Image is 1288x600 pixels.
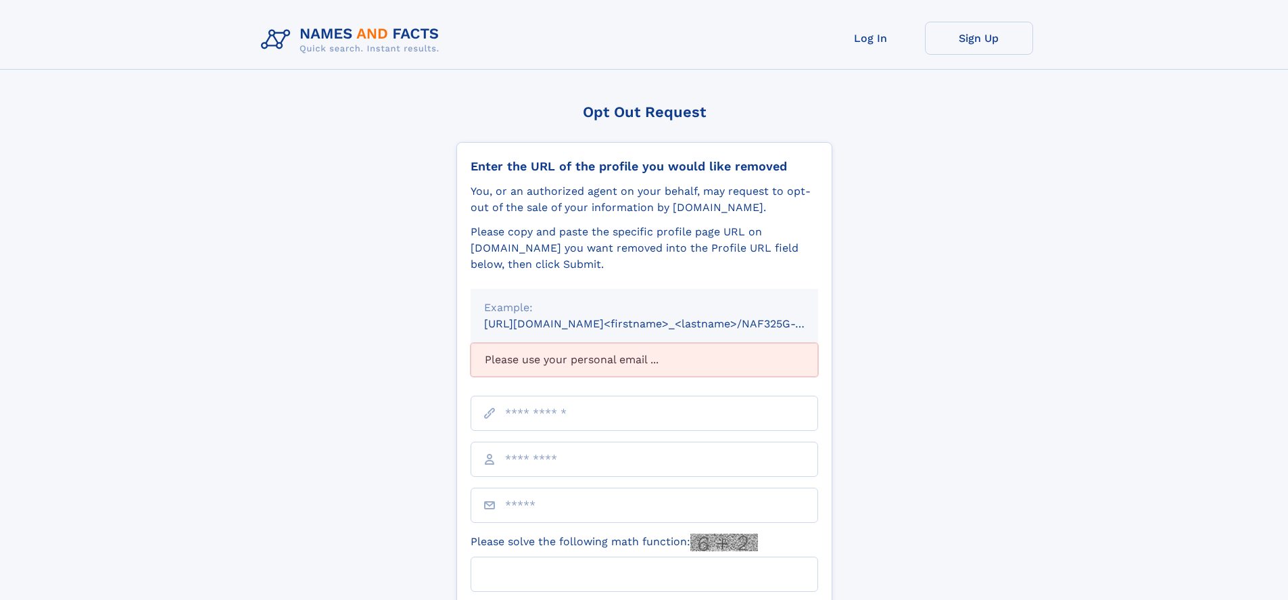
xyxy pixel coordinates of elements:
small: [URL][DOMAIN_NAME]<firstname>_<lastname>/NAF325G-xxxxxxxx [484,317,844,330]
div: Please use your personal email ... [471,343,818,377]
a: Log In [817,22,925,55]
div: Example: [484,300,805,316]
a: Sign Up [925,22,1033,55]
div: You, or an authorized agent on your behalf, may request to opt-out of the sale of your informatio... [471,183,818,216]
div: Enter the URL of the profile you would like removed [471,159,818,174]
img: Logo Names and Facts [256,22,450,58]
div: Opt Out Request [456,103,832,120]
div: Please copy and paste the specific profile page URL on [DOMAIN_NAME] you want removed into the Pr... [471,224,818,273]
label: Please solve the following math function: [471,534,758,551]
